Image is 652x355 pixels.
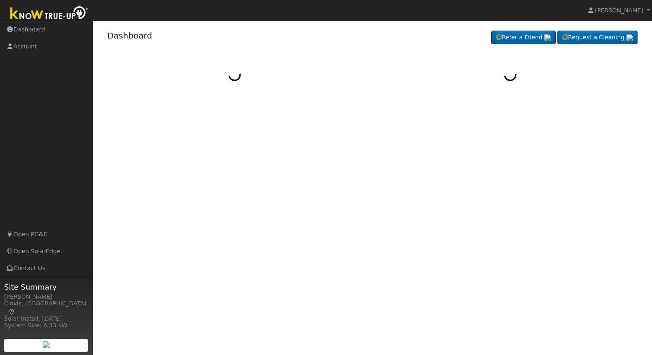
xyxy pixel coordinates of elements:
img: retrieve [626,34,633,41]
a: Map [8,309,16,315]
div: Clovis, [GEOGRAPHIC_DATA] [4,299,88,317]
span: Site Summary [4,281,88,293]
div: [PERSON_NAME] [4,293,88,301]
a: Refer a Friend [491,31,556,45]
span: [PERSON_NAME] [595,7,643,14]
div: System Size: 6.33 kW [4,321,88,330]
a: Dashboard [107,31,152,41]
div: Solar Install: [DATE] [4,314,88,323]
img: Know True-Up [6,5,93,23]
img: retrieve [43,341,50,348]
img: retrieve [544,34,551,41]
a: Request a Cleaning [557,31,638,45]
